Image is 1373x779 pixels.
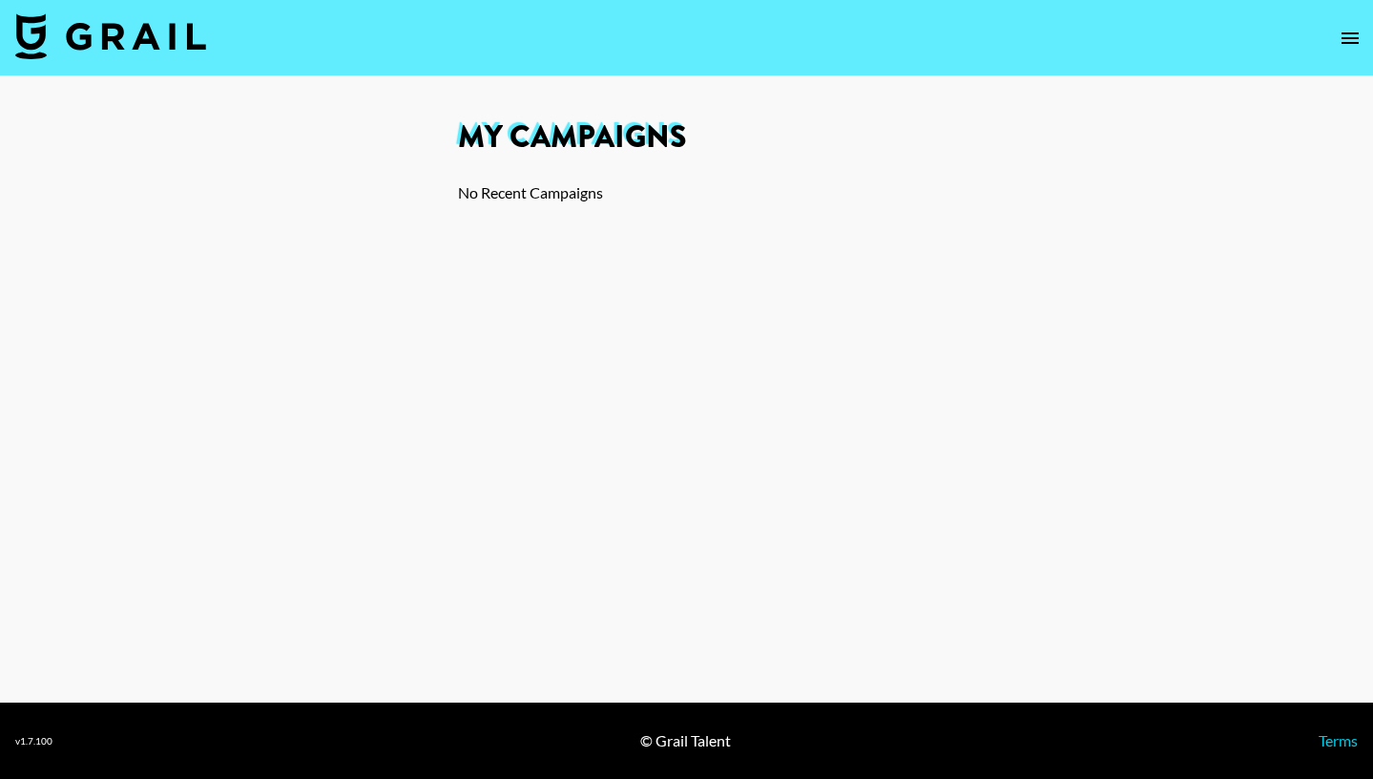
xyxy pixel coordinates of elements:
iframe: Drift Widget Chat Controller [1278,684,1350,756]
h1: My Campaigns [458,122,916,153]
div: © Grail Talent [640,731,731,750]
img: Grail Talent [15,13,206,59]
div: v 1.7.100 [15,735,52,747]
button: open drawer [1331,19,1369,57]
div: No Recent Campaigns [458,183,916,202]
